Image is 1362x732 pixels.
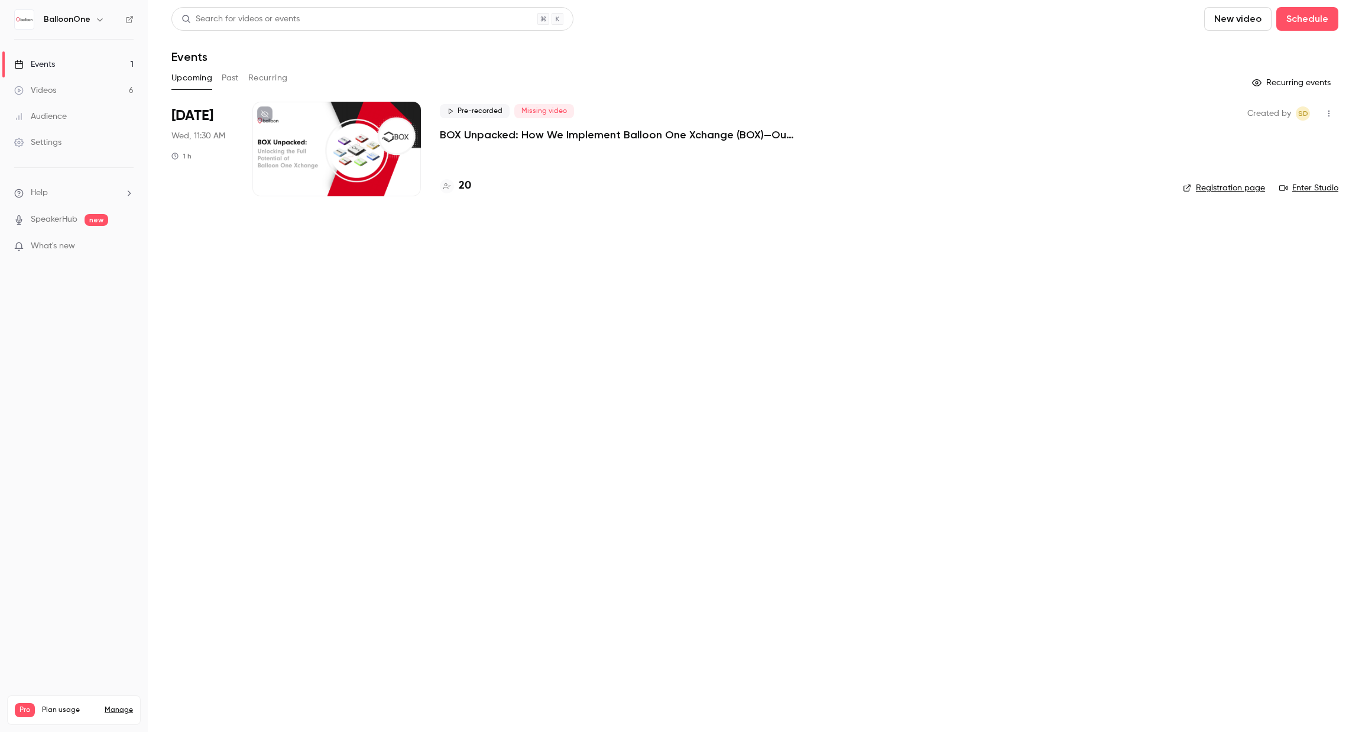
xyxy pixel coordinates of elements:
div: Settings [14,137,61,148]
a: SpeakerHub [31,213,77,226]
div: Videos [14,85,56,96]
button: Past [222,69,239,88]
span: Plan usage [42,705,98,715]
span: new [85,214,108,226]
span: Pre-recorded [440,104,510,118]
div: 1 h [171,151,192,161]
span: Pro [15,703,35,717]
span: Missing video [514,104,574,118]
span: Sitara Duggal [1296,106,1310,121]
a: 20 [440,178,471,194]
span: Created by [1247,106,1291,121]
img: BalloonOne [15,10,34,29]
span: [DATE] [171,106,213,125]
iframe: Noticeable Trigger [119,241,134,252]
div: Events [14,59,55,70]
span: Help [31,187,48,199]
button: New video [1204,7,1272,31]
span: Wed, 11:30 AM [171,130,225,142]
h4: 20 [459,178,471,194]
span: What's new [31,240,75,252]
span: SD [1298,106,1308,121]
a: BOX Unpacked: How We Implement Balloon One Xchange (BOX)—Our Proven Project Methodology [440,128,794,142]
div: Search for videos or events [181,13,300,25]
div: Audience [14,111,67,122]
button: Schedule [1276,7,1338,31]
button: Recurring [248,69,288,88]
button: Upcoming [171,69,212,88]
a: Manage [105,705,133,715]
h1: Events [171,50,207,64]
button: Recurring events [1247,73,1338,92]
a: Registration page [1183,182,1265,194]
a: Enter Studio [1279,182,1338,194]
li: help-dropdown-opener [14,187,134,199]
div: Sep 10 Wed, 11:30 AM (Europe/London) [171,102,234,196]
h6: BalloonOne [44,14,90,25]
